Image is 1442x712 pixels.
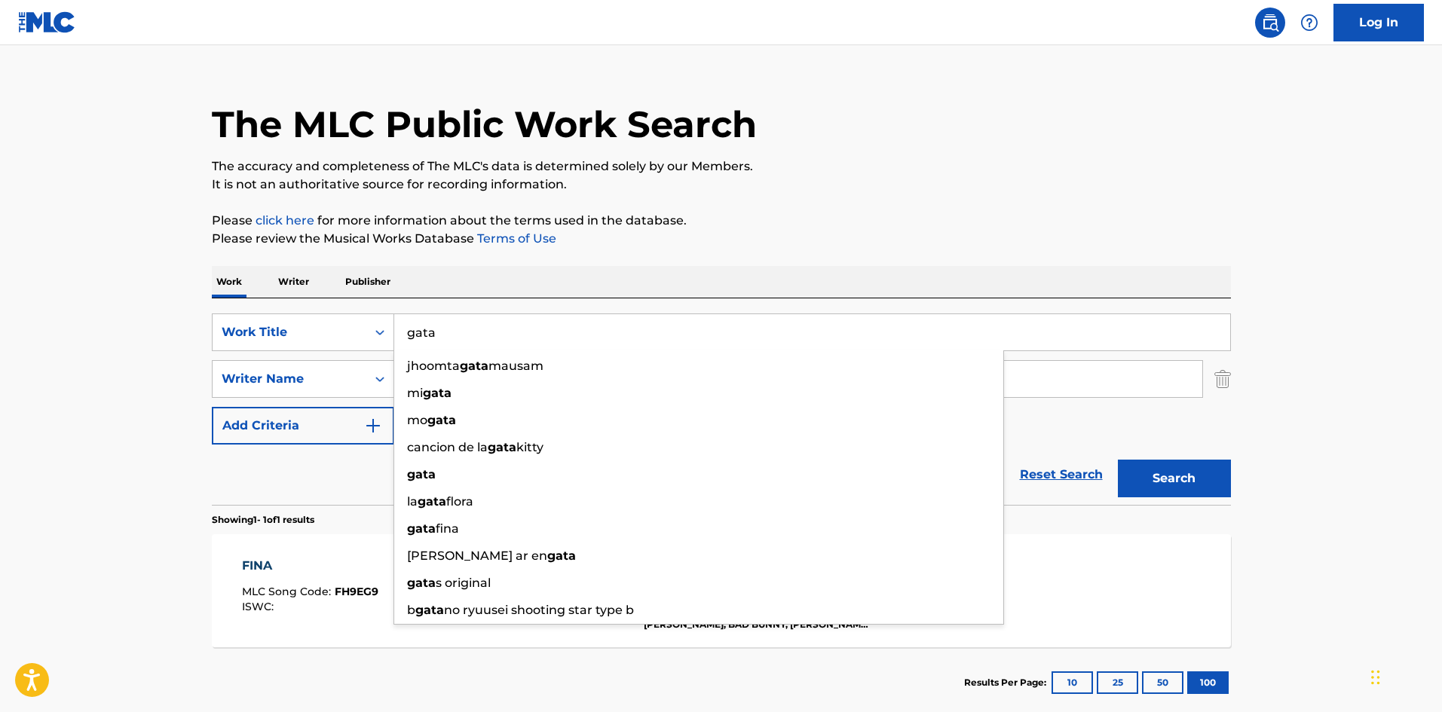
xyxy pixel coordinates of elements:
button: 25 [1097,671,1138,694]
span: ISWC : [242,600,277,613]
div: Work Title [222,323,357,341]
button: 10 [1052,671,1093,694]
span: MLC Song Code : [242,585,335,598]
p: Results Per Page: [964,676,1050,689]
strong: gata [423,386,452,400]
a: Terms of Use [474,231,556,246]
span: [PERSON_NAME] ar en [407,549,547,563]
strong: gata [547,549,576,563]
strong: gata [407,576,436,590]
img: MLC Logo [18,11,76,33]
div: Writer Name [222,370,357,388]
img: help [1300,14,1318,32]
strong: gata [418,494,446,509]
div: Help [1294,8,1324,38]
p: Writer [274,266,314,298]
p: Please review the Musical Works Database [212,230,1231,248]
a: FINAMLC Song Code:FH9EG9ISWC:Writers (13)[PERSON_NAME], [PERSON_NAME], [PERSON_NAME] [PERSON_NAME... [212,534,1231,647]
div: Drag [1371,655,1380,700]
p: The accuracy and completeness of The MLC's data is determined solely by our Members. [212,157,1231,176]
strong: gata [427,413,456,427]
span: no ryuusei shooting star type b [444,603,634,617]
a: Reset Search [1012,458,1110,491]
a: Public Search [1255,8,1285,38]
span: la [407,494,418,509]
iframe: Chat Widget [1367,640,1442,712]
button: Search [1118,460,1231,497]
span: FH9EG9 [335,585,378,598]
p: Please for more information about the terms used in the database. [212,212,1231,230]
span: mi [407,386,423,400]
p: Showing 1 - 1 of 1 results [212,513,314,527]
span: kitty [516,440,543,454]
span: b [407,603,415,617]
span: flora [446,494,473,509]
p: Work [212,266,246,298]
p: Publisher [341,266,395,298]
h1: The MLC Public Work Search [212,102,757,147]
a: click here [256,213,314,228]
a: Log In [1333,4,1424,41]
strong: gata [407,467,436,481]
span: jhoomta [407,359,460,373]
span: mo [407,413,427,427]
strong: gata [460,359,488,373]
span: s original [436,576,491,590]
span: fina [436,521,459,536]
strong: gata [488,440,516,454]
strong: gata [415,603,444,617]
button: 50 [1142,671,1183,694]
div: FINA [242,557,378,575]
button: Add Criteria [212,407,394,445]
img: 9d2ae6d4665cec9f34b9.svg [364,417,382,435]
strong: gata [407,521,436,536]
form: Search Form [212,313,1231,505]
button: 100 [1187,671,1229,694]
img: search [1261,14,1279,32]
span: cancion de la [407,440,488,454]
p: It is not an authoritative source for recording information. [212,176,1231,194]
span: mausam [488,359,543,373]
img: Delete Criterion [1214,360,1231,398]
